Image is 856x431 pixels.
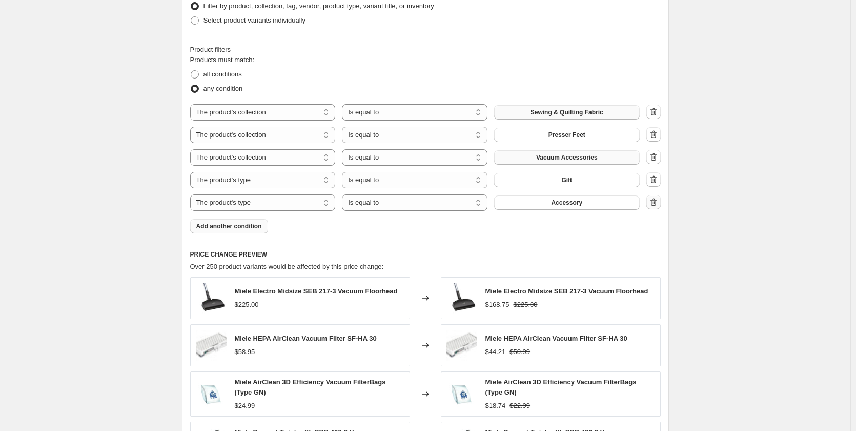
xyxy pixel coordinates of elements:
[509,347,530,357] strike: $50.99
[235,287,398,295] span: Miele Electro Midsize SEB 217-3 Vacuum Floorhead
[235,347,255,357] div: $58.95
[196,330,227,361] img: ha30_80x.jpg
[190,45,661,55] div: Product filters
[514,300,538,310] strike: $225.00
[235,401,255,411] div: $24.99
[446,330,477,361] img: ha30_80x.jpg
[531,108,603,116] span: Sewing & Quilting Fabric
[494,105,640,120] button: Sewing & Quilting Fabric
[536,153,598,162] span: Vacuum Accessories
[446,283,477,314] img: seb217_80x.jpg
[203,70,242,78] span: all conditions
[235,378,386,396] span: Miele AirClean 3D Efficiency Vacuum FilterBags (Type GN)
[190,56,255,64] span: Products must match:
[190,250,661,259] h6: PRICE CHANGE PREVIEW
[485,300,509,310] div: $168.75
[485,401,506,411] div: $18.74
[494,195,640,210] button: Accessory
[196,379,227,409] img: 20000113108.highres_80x.jpg
[494,173,640,187] button: Gift
[235,300,259,310] div: $225.00
[561,176,572,184] span: Gift
[485,378,637,396] span: Miele AirClean 3D Efficiency Vacuum FilterBags (Type GN)
[551,199,582,207] span: Accessory
[446,379,477,409] img: 20000113108.highres_80x.jpg
[203,85,243,92] span: any condition
[196,283,227,314] img: seb217_80x.jpg
[203,16,305,24] span: Select product variants individually
[494,128,640,142] button: Presser Feet
[235,335,377,342] span: Miele HEPA AirClean Vacuum Filter SF-HA 30
[494,150,640,165] button: Vacuum Accessories
[485,347,506,357] div: $44.21
[190,219,268,233] button: Add another condition
[190,263,384,270] span: Over 250 product variants would be affected by this price change:
[548,131,585,139] span: Presser Feet
[485,335,627,342] span: Miele HEPA AirClean Vacuum Filter SF-HA 30
[203,2,434,10] span: Filter by product, collection, tag, vendor, product type, variant title, or inventory
[485,287,648,295] span: Miele Electro Midsize SEB 217-3 Vacuum Floorhead
[196,222,262,230] span: Add another condition
[509,401,530,411] strike: $22.99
